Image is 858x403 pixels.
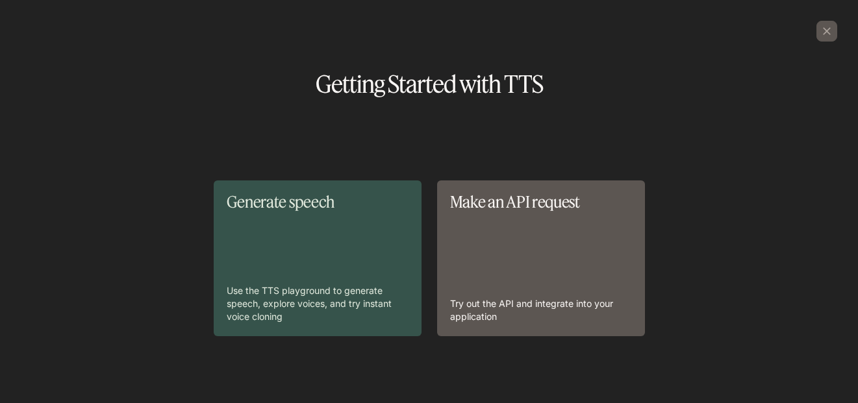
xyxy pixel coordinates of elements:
p: Generate speech [227,193,409,210]
a: Generate speechUse the TTS playground to generate speech, explore voices, and try instant voice c... [214,180,422,336]
p: Try out the API and integrate into your application [450,297,632,323]
a: Make an API requestTry out the API and integrate into your application [437,180,645,336]
p: Make an API request [450,193,632,210]
p: Use the TTS playground to generate speech, explore voices, and try instant voice cloning [227,284,409,323]
h1: Getting Started with TTS [21,73,837,96]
